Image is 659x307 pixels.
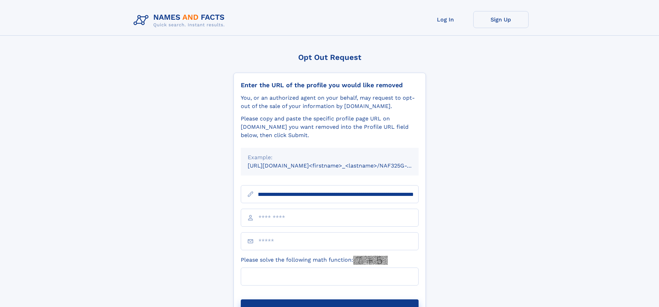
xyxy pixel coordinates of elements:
[418,11,473,28] a: Log In
[248,153,412,162] div: Example:
[241,94,419,110] div: You, or an authorized agent on your behalf, may request to opt-out of the sale of your informatio...
[248,162,432,169] small: [URL][DOMAIN_NAME]<firstname>_<lastname>/NAF325G-xxxxxxxx
[241,81,419,89] div: Enter the URL of the profile you would like removed
[131,11,230,30] img: Logo Names and Facts
[473,11,529,28] a: Sign Up
[241,256,388,265] label: Please solve the following math function:
[234,53,426,62] div: Opt Out Request
[241,115,419,139] div: Please copy and paste the specific profile page URL on [DOMAIN_NAME] you want removed into the Pr...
